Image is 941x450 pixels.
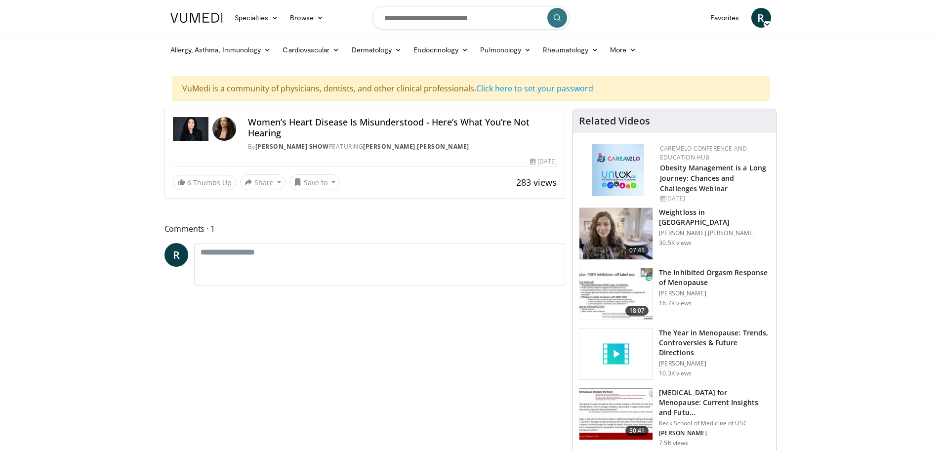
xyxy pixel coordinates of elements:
[579,388,653,440] img: 47271b8a-94f4-49c8-b914-2a3d3af03a9e.150x105_q85_crop-smart_upscale.jpg
[659,207,770,227] h3: Weightloss in [GEOGRAPHIC_DATA]
[248,117,557,138] h4: Women’s Heart Disease Is Misunderstood - Here’s What You’re Not Hearing
[284,8,329,28] a: Browse
[579,115,650,127] h4: Related Videos
[579,268,653,320] img: 283c0f17-5e2d-42ba-a87c-168d447cdba4.150x105_q85_crop-smart_upscale.jpg
[408,40,474,60] a: Endocrinology
[248,142,557,151] div: By FEATURING ,
[476,83,593,94] a: Click here to set your password
[660,144,747,162] a: CaReMeLO Conference and Education Hub
[592,144,644,196] img: 45df64a9-a6de-482c-8a90-ada250f7980c.png.150x105_q85_autocrop_double_scale_upscale_version-0.2.jpg
[704,8,745,28] a: Favorites
[659,289,770,297] p: [PERSON_NAME]
[659,369,692,377] p: 10.3K views
[363,142,415,151] a: [PERSON_NAME]
[579,207,770,260] a: 07:41 Weightloss in [GEOGRAPHIC_DATA] [PERSON_NAME] [PERSON_NAME] 30.5K views
[173,175,236,190] a: 6 Thumbs Up
[212,117,236,141] img: Avatar
[625,426,649,436] span: 30:41
[255,142,329,151] a: [PERSON_NAME] Show
[751,8,771,28] a: R
[659,328,770,358] h3: The Year in Menopause: Trends, Controversies & Future Directions
[474,40,537,60] a: Pulmonology
[277,40,345,60] a: Cardiovascular
[170,13,223,23] img: VuMedi Logo
[240,174,286,190] button: Share
[625,245,649,255] span: 07:41
[530,157,557,166] div: [DATE]
[659,388,770,417] h3: [MEDICAL_DATA] for Menopause: Current Insights and Futu…
[660,163,766,193] a: Obesity Management is a Long Journey: Chances and Challenges Webinar
[537,40,604,60] a: Rheumatology
[346,40,408,60] a: Dermatology
[372,6,570,30] input: Search topics, interventions
[625,306,649,316] span: 18:07
[164,222,566,235] span: Comments 1
[289,174,340,190] button: Save to
[164,243,188,267] a: R
[659,299,692,307] p: 16.7K views
[659,429,770,437] p: [PERSON_NAME]
[579,388,770,447] a: 30:41 [MEDICAL_DATA] for Menopause: Current Insights and Futu… Keck School of Medicine of USC [PE...
[659,268,770,287] h3: The Inhibited Orgasm Response of Menopause
[164,40,277,60] a: Allergy, Asthma, Immunology
[659,239,692,247] p: 30.5K views
[660,194,768,203] div: [DATE]
[579,268,770,320] a: 18:07 The Inhibited Orgasm Response of Menopause [PERSON_NAME] 16.7K views
[579,328,770,380] a: The Year in Menopause: Trends, Controversies & Future Directions [PERSON_NAME] 10.3K views
[417,142,469,151] a: [PERSON_NAME]
[173,117,208,141] img: Dr. Gabrielle Lyon Show
[172,76,770,101] div: VuMedi is a community of physicians, dentists, and other clinical professionals.
[659,360,770,368] p: [PERSON_NAME]
[516,176,557,188] span: 283 views
[659,439,688,447] p: 7.5K views
[229,8,285,28] a: Specialties
[659,229,770,237] p: [PERSON_NAME] [PERSON_NAME]
[579,208,653,259] img: 9983fed1-7565-45be-8934-aef1103ce6e2.150x105_q85_crop-smart_upscale.jpg
[604,40,642,60] a: More
[659,419,770,427] p: Keck School of Medicine of USC
[187,178,191,187] span: 6
[579,328,653,380] img: video_placeholder_short.svg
